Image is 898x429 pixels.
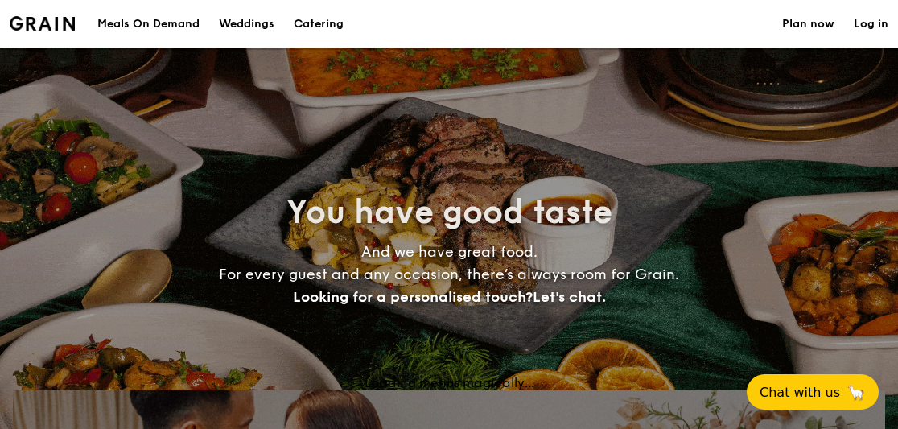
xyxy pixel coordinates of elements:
div: Loading menus magically... [13,375,885,390]
button: Chat with us🦙 [747,374,879,410]
span: Let's chat. [533,288,606,306]
span: Chat with us [760,385,840,400]
img: Grain [10,16,75,31]
span: 🦙 [847,383,866,402]
a: Logotype [10,16,75,31]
